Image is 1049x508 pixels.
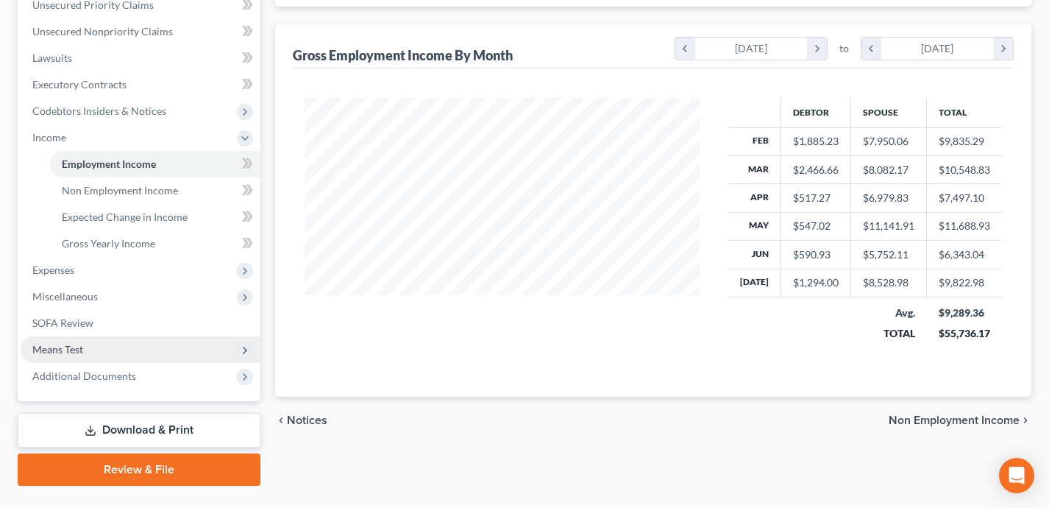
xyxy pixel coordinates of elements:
a: Download & Print [18,413,260,448]
td: $9,835.29 [927,127,1003,155]
i: chevron_left [675,38,695,60]
a: Review & File [18,454,260,486]
a: SOFA Review [21,310,260,336]
a: Lawsuits [21,45,260,71]
a: Unsecured Nonpriority Claims [21,18,260,45]
div: $547.02 [793,219,839,233]
div: [DATE] [695,38,808,60]
span: SOFA Review [32,317,93,329]
span: Notices [287,414,327,426]
i: chevron_right [807,38,827,60]
span: Additional Documents [32,370,136,382]
i: chevron_right [1020,414,1031,426]
td: $10,548.83 [927,155,1003,183]
div: $8,082.17 [863,163,914,177]
div: $2,466.66 [793,163,839,177]
div: TOTAL [863,326,915,341]
span: Gross Yearly Income [62,237,155,250]
div: $9,289.36 [939,306,991,320]
span: Expenses [32,264,74,276]
button: Non Employment Income chevron_right [889,414,1031,426]
td: $11,688.93 [927,212,1003,240]
div: $6,979.83 [863,191,914,205]
div: $5,752.11 [863,247,914,262]
div: $1,294.00 [793,275,839,290]
button: chevron_left Notices [275,414,327,426]
th: [DATE] [728,269,781,297]
td: $6,343.04 [927,241,1003,269]
div: [DATE] [881,38,994,60]
span: Non Employment Income [889,414,1020,426]
div: $7,950.06 [863,134,914,149]
span: Unsecured Nonpriority Claims [32,25,173,38]
div: Open Intercom Messenger [999,458,1034,493]
a: Executory Contracts [21,71,260,98]
th: Mar [728,155,781,183]
div: Avg. [863,306,915,320]
span: Non Employment Income [62,184,178,197]
th: Debtor [781,98,851,127]
div: $11,141.91 [863,219,914,233]
i: chevron_left [861,38,881,60]
th: Feb [728,127,781,155]
div: $1,885.23 [793,134,839,149]
span: to [839,41,849,56]
span: Lawsuits [32,52,72,64]
th: Apr [728,184,781,212]
td: $7,497.10 [927,184,1003,212]
span: Expected Change in Income [62,211,188,223]
span: Miscellaneous [32,290,98,303]
span: Means Test [32,343,83,356]
span: Income [32,131,66,144]
div: $517.27 [793,191,839,205]
th: Total [927,98,1003,127]
div: $55,736.17 [939,326,991,341]
div: Gross Employment Income By Month [293,46,513,64]
div: $590.93 [793,247,839,262]
span: Executory Contracts [32,78,127,91]
th: Jun [728,241,781,269]
th: May [728,212,781,240]
td: $9,822.98 [927,269,1003,297]
a: Gross Yearly Income [50,230,260,257]
a: Employment Income [50,151,260,177]
i: chevron_left [275,414,287,426]
a: Expected Change in Income [50,204,260,230]
th: Spouse [851,98,927,127]
span: Employment Income [62,158,156,170]
i: chevron_right [993,38,1013,60]
span: Codebtors Insiders & Notices [32,105,166,117]
a: Non Employment Income [50,177,260,204]
div: $8,528.98 [863,275,914,290]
